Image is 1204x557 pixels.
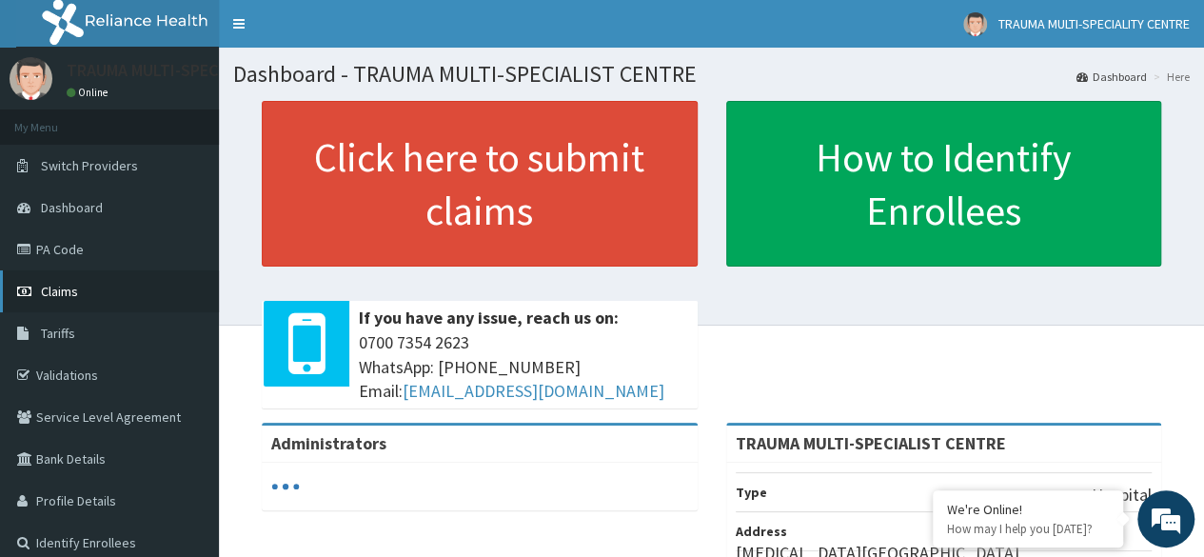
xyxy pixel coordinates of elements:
a: How to Identify Enrollees [726,101,1162,267]
li: Here [1149,69,1190,85]
b: Administrators [271,432,386,454]
b: If you have any issue, reach us on: [359,307,619,328]
div: We're Online! [947,501,1109,518]
span: Tariffs [41,325,75,342]
strong: TRAUMA MULTI-SPECIALIST CENTRE [736,432,1006,454]
h1: Dashboard - TRAUMA MULTI-SPECIALIST CENTRE [233,62,1190,87]
img: User Image [10,57,52,100]
b: Address [736,523,787,540]
p: How may I help you today? [947,521,1109,537]
span: 0700 7354 2623 WhatsApp: [PHONE_NUMBER] Email: [359,330,688,404]
img: User Image [963,12,987,36]
span: Switch Providers [41,157,138,174]
a: [EMAIL_ADDRESS][DOMAIN_NAME] [403,380,664,402]
a: Online [67,86,112,99]
p: TRAUMA MULTI-SPECIALITY CENTRE [67,62,326,79]
span: Dashboard [41,199,103,216]
a: Click here to submit claims [262,101,698,267]
svg: audio-loading [271,472,300,501]
span: TRAUMA MULTI-SPECIALITY CENTRE [998,15,1190,32]
p: Hospital [1092,483,1152,507]
b: Type [736,484,767,501]
a: Dashboard [1076,69,1147,85]
span: Claims [41,283,78,300]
